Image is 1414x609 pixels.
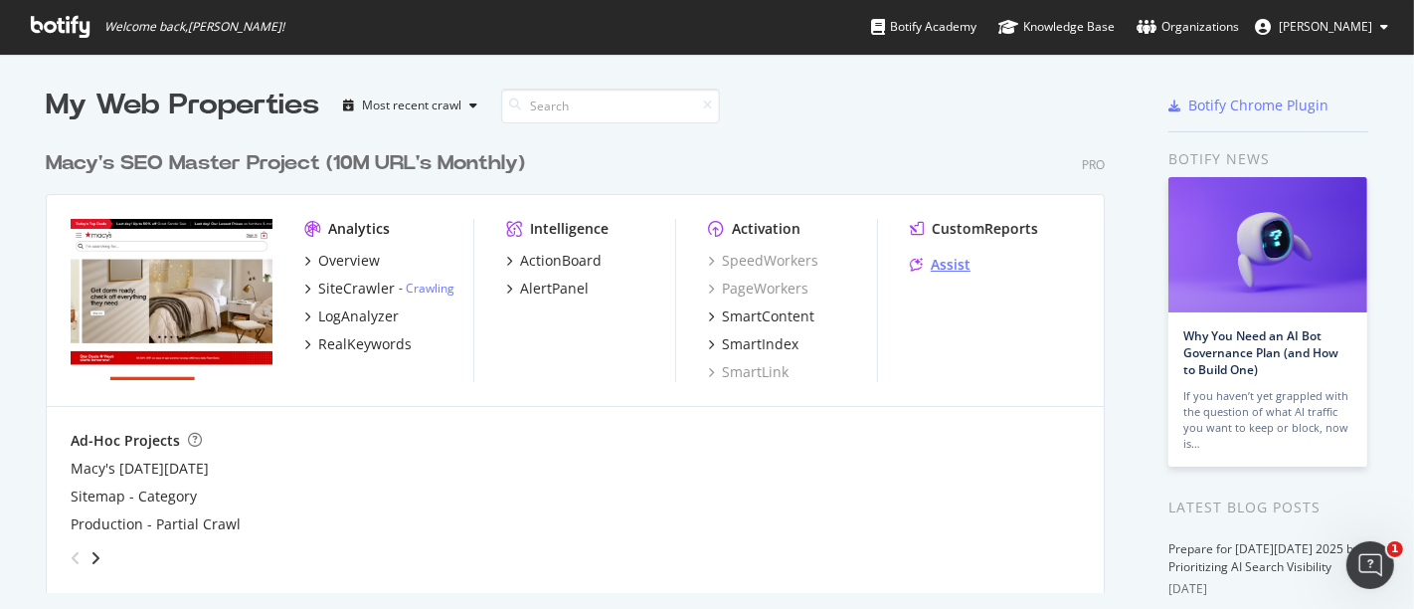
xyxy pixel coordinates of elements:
div: SmartContent [722,306,814,326]
div: Assist [931,255,971,275]
a: Macy's [DATE][DATE] [71,459,209,479]
a: Prepare for [DATE][DATE] 2025 by Prioritizing AI Search Visibility [1168,540,1359,575]
div: AlertPanel [520,279,589,299]
a: SmartLink [708,362,789,382]
a: CustomReports [910,219,1038,239]
span: Welcome back, [PERSON_NAME] ! [104,19,284,35]
div: [DATE] [1168,580,1368,598]
div: Overview [318,251,380,271]
div: Botify Academy [871,17,976,37]
div: Intelligence [530,219,609,239]
div: Analytics [328,219,390,239]
a: Crawling [406,280,454,297]
div: Botify news [1168,148,1368,170]
a: ActionBoard [506,251,602,271]
div: angle-right [88,548,102,568]
div: Most recent crawl [362,100,461,111]
a: Sitemap - Category [71,487,197,507]
div: Ad-Hoc Projects [71,431,180,451]
div: - [399,280,454,297]
a: Why You Need an AI Bot Governance Plan (and How to Build One) [1183,327,1338,378]
a: RealKeywords [304,334,412,354]
div: Knowledge Base [998,17,1115,37]
a: AlertPanel [506,279,589,299]
div: Latest Blog Posts [1168,497,1368,518]
div: Pro [1082,156,1105,173]
div: My Web Properties [46,86,319,125]
a: SmartContent [708,306,814,326]
div: SmartIndex [722,334,798,354]
div: CustomReports [932,219,1038,239]
div: LogAnalyzer [318,306,399,326]
div: If you haven’t yet grappled with the question of what AI traffic you want to keep or block, now is… [1183,388,1352,452]
a: Production - Partial Crawl [71,514,241,534]
div: RealKeywords [318,334,412,354]
a: SpeedWorkers [708,251,818,271]
div: grid [46,125,1121,593]
input: Search [501,89,720,123]
a: Botify Chrome Plugin [1168,96,1328,115]
a: Macy's SEO Master Project (10M URL's Monthly) [46,149,533,178]
div: Macy's SEO Master Project (10M URL's Monthly) [46,149,525,178]
a: PageWorkers [708,279,808,299]
div: Organizations [1137,17,1239,37]
div: angle-left [63,542,88,574]
a: SiteCrawler- Crawling [304,279,454,299]
a: Assist [910,255,971,275]
img: Why You Need an AI Bot Governance Plan (and How to Build One) [1168,177,1367,312]
div: Botify Chrome Plugin [1188,96,1328,115]
div: ActionBoard [520,251,602,271]
iframe: Intercom live chat [1346,541,1394,589]
a: LogAnalyzer [304,306,399,326]
a: Overview [304,251,380,271]
span: 1 [1387,541,1403,557]
div: SiteCrawler [318,279,395,299]
button: Most recent crawl [335,90,485,121]
a: SmartIndex [708,334,798,354]
div: Activation [732,219,800,239]
button: [PERSON_NAME] [1239,11,1404,43]
img: www.macys.com [71,219,272,380]
span: Corinne Tynan [1279,18,1372,35]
